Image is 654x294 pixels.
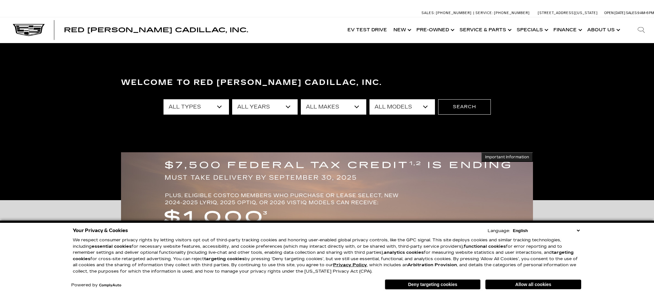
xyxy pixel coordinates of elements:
[604,11,625,15] span: Open [DATE]
[626,11,637,15] span: Sales:
[385,279,481,290] button: Deny targeting cookies
[494,11,530,15] span: [PHONE_NUMBER]
[73,226,128,235] span: Your Privacy & Cookies
[73,237,581,275] p: We respect consumer privacy rights by letting visitors opt out of third-party tracking cookies an...
[121,76,533,89] h3: Welcome to Red [PERSON_NAME] Cadillac, Inc.
[407,262,457,268] strong: Arbitration Provision
[513,17,550,43] a: Specials
[456,17,513,43] a: Service & Parts
[422,11,435,15] span: Sales:
[473,11,531,15] a: Service: [PHONE_NUMBER]
[344,17,390,43] a: EV Test Drive
[481,152,533,162] button: Important Information
[99,283,121,287] a: ComplyAuto
[538,11,598,15] a: [STREET_ADDRESS][US_STATE]
[204,256,245,261] strong: targeting cookies
[73,250,574,261] strong: targeting cookies
[438,99,491,115] button: Search
[485,280,581,289] button: Allow all cookies
[413,17,456,43] a: Pre-Owned
[232,99,298,115] select: Filter by year
[464,244,506,249] strong: functional cookies
[436,11,472,15] span: [PHONE_NUMBER]
[511,228,581,234] select: Language Select
[637,11,654,15] span: 9 AM-6 PM
[64,26,248,34] span: Red [PERSON_NAME] Cadillac, Inc.
[488,229,510,233] div: Language:
[369,99,435,115] select: Filter by model
[584,17,622,43] a: About Us
[384,250,424,255] strong: analytics cookies
[64,27,248,33] a: Red [PERSON_NAME] Cadillac, Inc.
[550,17,584,43] a: Finance
[422,11,473,15] a: Sales: [PHONE_NUMBER]
[475,11,493,15] span: Service:
[333,262,367,268] a: Privacy Policy
[301,99,366,115] select: Filter by make
[163,99,229,115] select: Filter by type
[13,24,45,36] img: Cadillac Dark Logo with Cadillac White Text
[71,283,121,287] div: Powered by
[92,244,132,249] strong: essential cookies
[390,17,413,43] a: New
[485,155,529,160] span: Important Information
